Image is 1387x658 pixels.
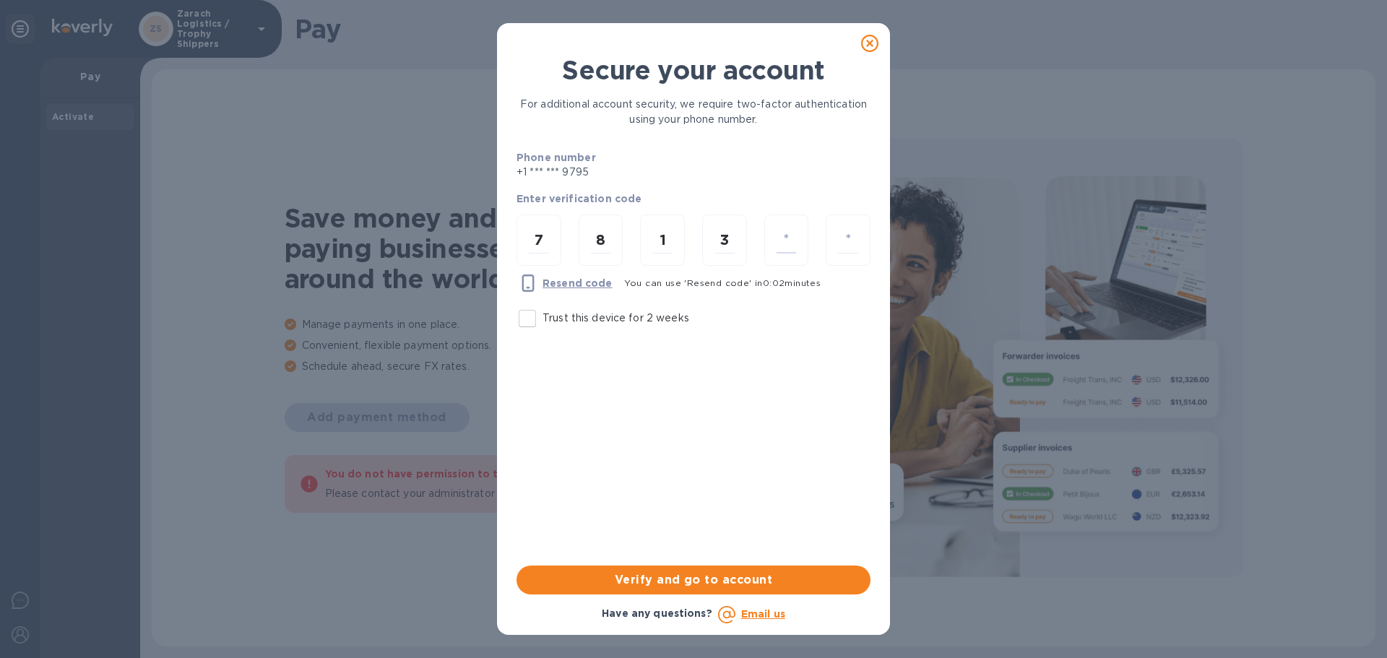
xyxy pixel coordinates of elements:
[517,566,870,594] button: Verify and go to account
[543,311,689,326] p: Trust this device for 2 weeks
[517,152,596,163] b: Phone number
[741,608,785,620] a: Email us
[517,191,870,206] p: Enter verification code
[517,55,870,85] h1: Secure your account
[602,607,712,619] b: Have any questions?
[517,97,870,127] p: For additional account security, we require two-factor authentication using your phone number.
[543,277,613,289] u: Resend code
[624,277,821,288] span: You can use 'Resend code' in 0 : 02 minutes
[528,571,859,589] span: Verify and go to account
